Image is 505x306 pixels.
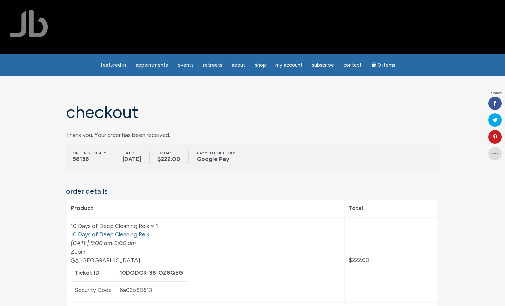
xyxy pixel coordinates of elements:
span: Shares [491,92,502,95]
td: 6a03b60613 [116,281,187,298]
h2: Order details [66,187,439,195]
span: My Account [275,62,303,68]
i: Cart [371,62,378,68]
span: [GEOGRAPHIC_DATA] [80,257,140,264]
abbr: Georgia [71,257,79,264]
td: 10 Days of Deep Cleaning Reiki [67,218,344,303]
span: 0 items [378,63,395,68]
span: Contact [343,62,362,68]
li: Date: [123,151,150,164]
span: About [232,62,245,68]
span: Appointments [135,62,168,68]
li: Total: [158,151,189,164]
a: My Account [271,59,307,72]
p: Thank you. Your order has been received. [66,130,439,140]
span: featured in [100,62,126,68]
span: 9:00 am [114,240,136,246]
strong: Google Pay [197,155,235,164]
strong: 10DODCR-38-OZ8QEG [120,269,183,276]
strong: Ticket ID [75,269,100,276]
a: Cart0 items [367,58,399,72]
h1: Checkout [66,103,439,122]
em: - [71,240,136,246]
a: About [228,59,249,72]
strong: 56136 [73,155,106,164]
a: Contact [339,59,366,72]
th: Total [345,200,438,217]
div: Zoom [71,230,340,265]
strong: [DATE] [123,155,141,164]
a: Shop [251,59,270,72]
img: Jamie Butler. The Everyday Medium [10,10,48,37]
td: Security Code [71,281,116,298]
th: Product [67,200,344,217]
span: Events [178,62,194,68]
a: Appointments [131,59,172,72]
span: Shop [255,62,266,68]
span: Subscribe [312,62,334,68]
strong: × 1 [151,223,158,229]
a: Subscribe [308,59,338,72]
span: [DATE] 8:00 am [71,240,112,246]
bdi: 222.00 [349,257,370,263]
a: Retreats [199,59,226,72]
a: Events [173,59,198,72]
li: Order number: [73,151,114,164]
a: 10 Days of Deep Cleaning Reiki [71,231,151,238]
span: $ [158,156,161,162]
bdi: 222.00 [158,156,180,162]
li: Payment method: [197,151,243,164]
span: $ [349,257,352,263]
span: Retreats [203,62,222,68]
a: featured in [96,59,130,72]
